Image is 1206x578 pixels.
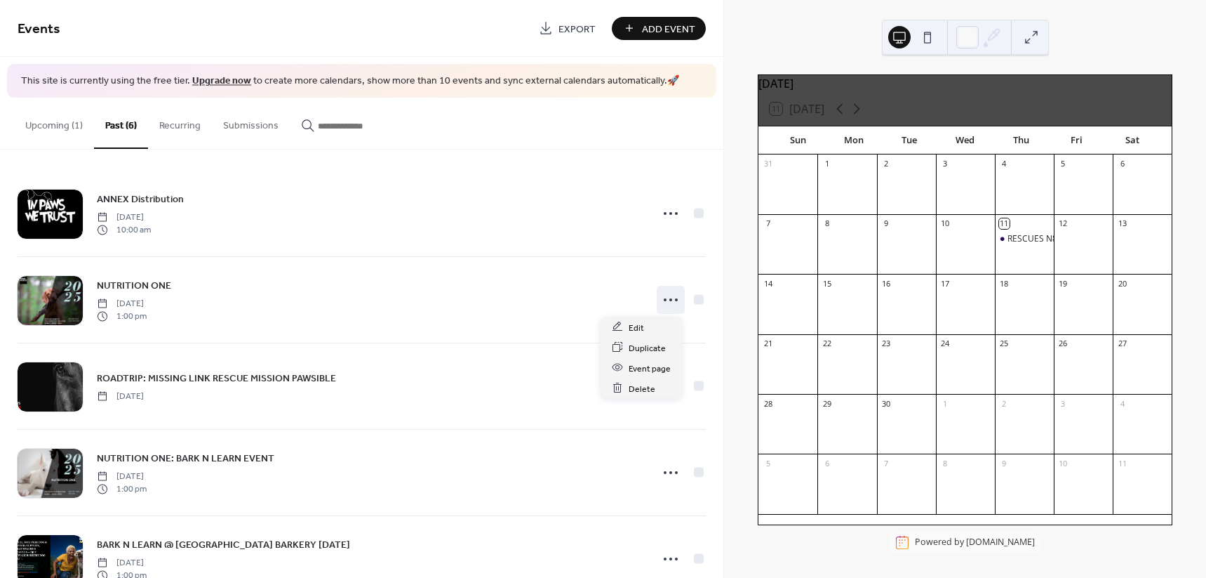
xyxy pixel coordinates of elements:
div: [DATE] [758,75,1172,92]
div: 3 [1058,398,1068,409]
a: ANNEX Distribution [97,191,184,207]
div: 25 [999,339,1010,349]
span: Delete [629,381,655,396]
div: 19 [1058,278,1068,289]
a: NUTRITION ONE: BARK N LEARN EVENT [97,450,274,466]
span: [DATE] [97,211,151,223]
a: Export [528,17,606,40]
div: Sat [1104,126,1160,155]
button: Upcoming (1) [14,98,94,147]
div: 8 [822,218,832,229]
div: 28 [763,398,773,409]
div: Mon [826,126,882,155]
span: 10:00 am [97,224,151,237]
div: 14 [763,278,773,289]
span: Event page [629,361,671,376]
div: 20 [1117,278,1127,289]
div: 31 [763,159,773,169]
div: 1 [940,398,951,409]
button: Add Event [612,17,706,40]
div: Thu [993,126,1049,155]
span: ANNEX Distribution [97,192,184,206]
div: Fri [1049,126,1105,155]
div: Sun [770,126,826,155]
span: Duplicate [629,341,666,355]
div: 15 [822,278,832,289]
div: 5 [1058,159,1068,169]
div: 27 [1117,339,1127,349]
a: [DOMAIN_NAME] [966,537,1035,549]
div: Wed [937,126,993,155]
div: Tue [881,126,937,155]
span: This site is currently using the free tier. to create more calendars, show more than 10 events an... [21,74,679,88]
span: ROADTRIP: MISSING LINK RESCUE MISSION PAWSIBLE [97,371,336,386]
span: Events [18,15,60,43]
div: 17 [940,278,951,289]
span: [DATE] [97,390,144,402]
div: 5 [763,458,773,468]
div: 6 [822,458,832,468]
span: [DATE] [97,556,147,569]
div: 2 [881,159,892,169]
div: 10 [1058,458,1068,468]
div: 29 [822,398,832,409]
div: Powered by [915,537,1035,549]
div: 22 [822,339,832,349]
div: 4 [1117,398,1127,409]
div: 30 [881,398,892,409]
div: 21 [763,339,773,349]
span: 1:00 pm [97,483,147,496]
div: 4 [999,159,1010,169]
span: 1:00 pm [97,310,147,323]
div: 11 [999,218,1010,229]
a: BARK N LEARN @ [GEOGRAPHIC_DATA] BARKERY [DATE] [97,537,350,553]
a: NUTRITION ONE [97,277,171,294]
div: 24 [940,339,951,349]
div: 2 [999,398,1010,409]
div: 11 [1117,458,1127,468]
div: 13 [1117,218,1127,229]
a: Upgrade now [192,72,251,91]
button: Recurring [148,98,212,147]
span: Export [558,22,596,37]
button: Past (6) [94,98,148,149]
span: BARK N LEARN @ [GEOGRAPHIC_DATA] BARKERY [DATE] [97,537,350,552]
div: RESCUES N85TH: Vetguard Wellness Sponsored by PETCO LOVE [995,233,1054,245]
div: 7 [763,218,773,229]
div: 8 [940,458,951,468]
span: [DATE] [97,470,147,482]
div: 18 [999,278,1010,289]
div: 3 [940,159,951,169]
div: 7 [881,458,892,468]
div: 23 [881,339,892,349]
span: Edit [629,320,644,335]
div: 16 [881,278,892,289]
button: Submissions [212,98,290,147]
span: NUTRITION ONE [97,278,171,293]
div: 9 [881,218,892,229]
div: 26 [1058,339,1068,349]
div: 1 [822,159,832,169]
span: [DATE] [97,297,147,310]
div: 9 [999,458,1010,468]
div: 6 [1117,159,1127,169]
div: 12 [1058,218,1068,229]
span: Add Event [642,22,695,37]
span: NUTRITION ONE: BARK N LEARN EVENT [97,451,274,466]
a: ROADTRIP: MISSING LINK RESCUE MISSION PAWSIBLE [97,370,336,386]
div: 10 [940,218,951,229]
